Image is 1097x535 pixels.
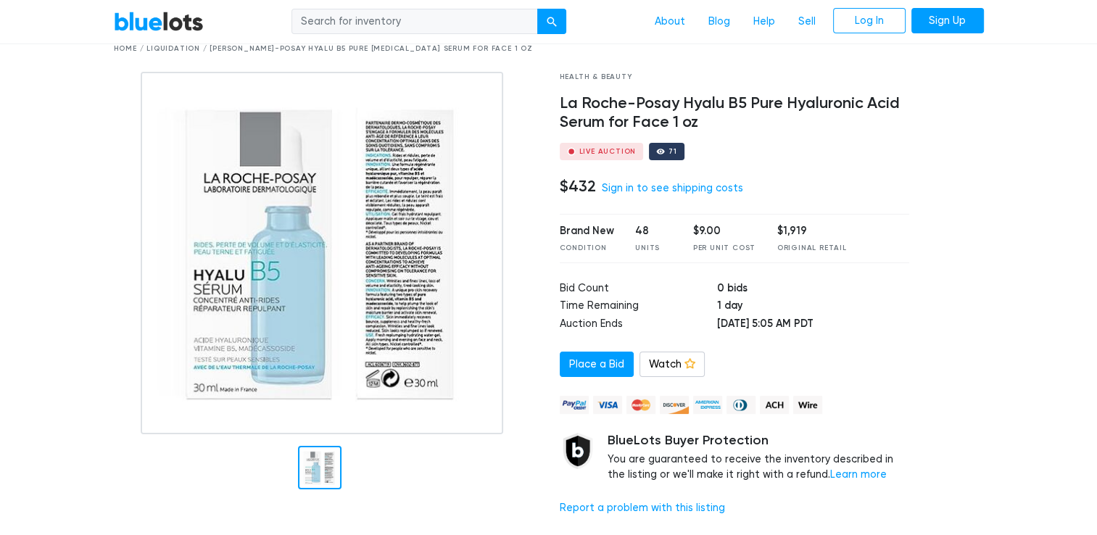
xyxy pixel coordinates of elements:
[608,433,910,449] h5: BlueLots Buyer Protection
[560,223,614,239] div: Brand New
[560,94,910,132] h4: La Roche-Posay Hyalu B5 Pure Hyaluronic Acid Serum for Face 1 oz
[693,223,756,239] div: $9.00
[697,8,742,36] a: Blog
[635,243,671,254] div: Units
[560,298,717,316] td: Time Remaining
[668,148,677,155] div: 71
[560,177,596,196] h4: $432
[114,11,204,32] a: BlueLots
[717,298,909,316] td: 1 day
[643,8,697,36] a: About
[560,243,614,254] div: Condition
[635,223,671,239] div: 48
[777,223,847,239] div: $1,919
[787,8,827,36] a: Sell
[141,72,503,434] img: 0c88dd75-ab36-4d36-a7e2-dd907ee73660-1755373261.jpg
[560,72,910,83] div: Health & Beauty
[717,316,909,334] td: [DATE] 5:05 AM PDT
[560,396,589,414] img: paypal_credit-80455e56f6e1299e8d57f40c0dcee7b8cd4ae79b9eccbfc37e2480457ba36de9.png
[114,43,984,54] div: Home / Liquidation / [PERSON_NAME]-Posay Hyalu B5 Pure [MEDICAL_DATA] Serum for Face 1 oz
[660,396,689,414] img: discover-82be18ecfda2d062aad2762c1ca80e2d36a4073d45c9e0ffae68cd515fbd3d32.png
[911,8,984,34] a: Sign Up
[291,9,538,35] input: Search for inventory
[560,502,725,514] a: Report a problem with this listing
[579,148,637,155] div: Live Auction
[560,281,717,299] td: Bid Count
[639,352,705,378] a: Watch
[693,243,756,254] div: Per Unit Cost
[833,8,906,34] a: Log In
[742,8,787,36] a: Help
[560,316,717,334] td: Auction Ends
[726,396,756,414] img: diners_club-c48f30131b33b1bb0e5d0e2dbd43a8bea4cb12cb2961413e2f4250e06c020426.png
[560,433,596,469] img: buyer_protection_shield-3b65640a83011c7d3ede35a8e5a80bfdfaa6a97447f0071c1475b91a4b0b3d01.png
[777,243,847,254] div: Original Retail
[793,396,822,414] img: wire-908396882fe19aaaffefbd8e17b12f2f29708bd78693273c0e28e3a24408487f.png
[693,396,722,414] img: american_express-ae2a9f97a040b4b41f6397f7637041a5861d5f99d0716c09922aba4e24c8547d.png
[717,281,909,299] td: 0 bids
[626,396,655,414] img: mastercard-42073d1d8d11d6635de4c079ffdb20a4f30a903dc55d1612383a1b395dd17f39.png
[830,468,887,481] a: Learn more
[608,433,910,483] div: You are guaranteed to receive the inventory described in the listing or we'll make it right with ...
[760,396,789,414] img: ach-b7992fed28a4f97f893c574229be66187b9afb3f1a8d16a4691d3d3140a8ab00.png
[602,182,743,194] a: Sign in to see shipping costs
[560,352,634,378] a: Place a Bid
[593,396,622,414] img: visa-79caf175f036a155110d1892330093d4c38f53c55c9ec9e2c3a54a56571784bb.png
